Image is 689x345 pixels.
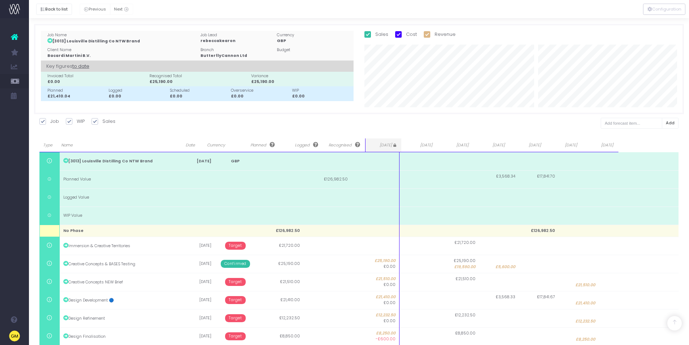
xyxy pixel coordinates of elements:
[200,53,274,59] div: ButterflyCannon Ltd
[537,294,555,300] span: £17,841.67
[255,291,303,309] td: £21,410.00
[376,336,396,342] span: -£600.00
[231,93,289,99] div: £0.00
[200,32,274,38] div: Job Lead
[550,142,577,148] span: [DATE]
[255,237,303,255] td: £21,720.00
[225,242,246,250] span: Target
[384,282,396,288] span: £0.00
[479,170,519,188] td: £3,568.34
[171,142,195,148] span: Date
[110,4,133,15] button: Next
[601,118,662,129] input: Add forecast item...
[355,258,396,264] span: £25,190.00
[355,294,396,300] span: £21,410.00
[355,276,396,282] span: £21,510.00
[586,142,613,148] span: [DATE]
[59,207,179,225] td: WIP Value
[200,47,274,53] div: Branch
[179,273,215,291] td: [DATE]
[355,312,396,318] span: £12,232.50
[47,32,197,38] div: Job Name
[170,93,228,99] div: £0.00
[255,255,303,273] td: £25,190.00
[251,73,350,79] div: Variance
[59,309,179,327] td: Design Refinement
[47,38,197,44] div: [3013] Louisville Distilling Co NTW Brand
[109,93,167,99] div: £0.00
[277,32,350,38] div: Currency
[36,4,72,15] button: Back to list
[59,152,179,170] td: [3013] Louisville Distilling Co NTW Brand
[477,142,505,148] span: [DATE]
[72,62,89,71] span: to date
[215,152,255,170] td: GBP
[575,319,595,324] span: £12,232.50
[149,79,249,85] div: £25,190.00
[424,31,456,38] label: Revenue
[92,118,115,125] label: Sales
[643,4,685,15] button: Configuration
[441,142,469,148] span: [DATE]
[200,38,274,44] div: rebeccakearon
[179,152,215,170] td: [DATE]
[455,240,475,246] span: £21,720.00
[225,314,246,322] span: Target
[179,309,215,327] td: [DATE]
[66,118,85,125] label: WIP
[202,142,230,148] span: Currency
[47,88,106,93] div: Planned
[59,291,179,309] td: Design Development 🔵
[47,53,197,59] div: Bacardi Martini B.V.
[643,4,685,15] div: Vertical button group
[325,142,360,148] span: Recognised
[454,264,475,270] span: £19,590.00
[59,170,179,188] td: Planned Value
[575,300,595,306] span: £21,410.00
[495,264,515,270] span: £5,600.00
[47,47,197,53] div: Client Name
[662,118,679,129] button: Add
[255,273,303,291] td: £21,510.00
[59,188,179,207] td: Logged Value
[225,332,246,340] span: Target
[277,38,350,44] div: GBP
[225,278,246,286] span: Target
[277,47,350,53] div: Budget
[179,255,215,273] td: [DATE]
[455,312,475,318] span: £12,232.50
[364,31,388,38] label: Sales
[513,142,541,148] span: [DATE]
[225,296,246,304] span: Target
[496,294,515,300] span: £3,568.33
[575,282,595,288] span: £21,510.00
[240,142,275,148] span: Planned
[454,258,475,264] span: £25,190.00
[43,142,52,148] span: Type
[531,228,555,234] span: £126,982.50
[405,142,432,148] span: [DATE]
[59,255,179,273] td: Creative Concepts & BASES Testing
[283,142,318,148] span: Logged
[456,276,475,282] span: £21,510.00
[292,93,350,99] div: £0.00
[9,331,20,341] img: images/default_profile_image.png
[355,331,396,336] span: £8,250.00
[251,79,350,85] div: £25,190.00
[395,31,417,38] label: Cost
[255,225,303,237] td: £126,982.50
[61,142,161,148] span: Name
[231,88,289,93] div: Overservice
[47,79,147,85] div: £0.00
[369,142,397,148] span: [DATE]
[255,309,303,327] td: £12,232.50
[59,237,179,255] td: Immersion & Creative Territories
[149,73,249,79] div: Recognised Total
[576,337,595,342] span: £8,250.00
[47,93,106,99] div: £21,410.04
[179,291,215,309] td: [DATE]
[384,300,396,306] span: £0.00
[46,61,89,72] span: Key figures
[304,170,351,188] td: £126,982.50
[47,73,147,79] div: Invoiced Total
